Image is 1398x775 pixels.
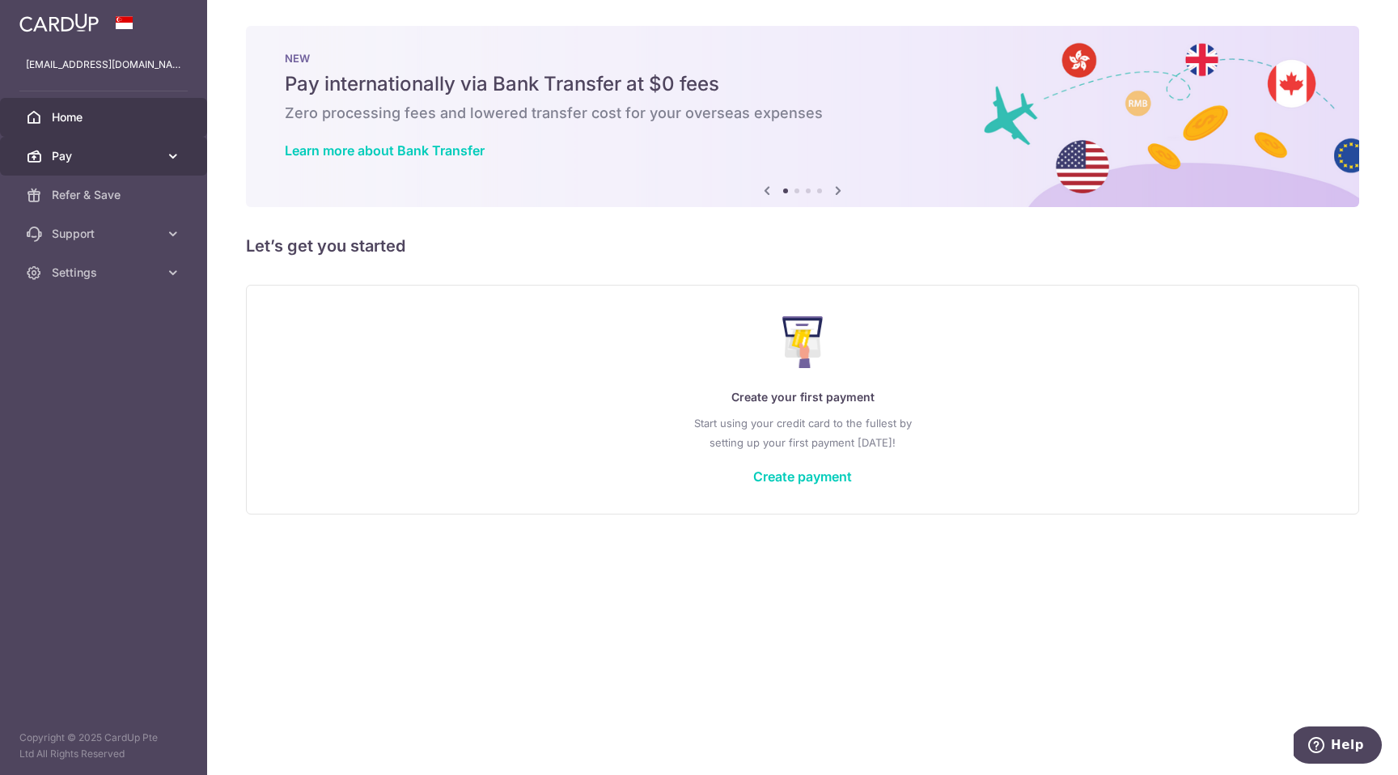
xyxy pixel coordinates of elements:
[52,109,159,125] span: Home
[753,468,852,485] a: Create payment
[26,57,181,73] p: [EMAIL_ADDRESS][DOMAIN_NAME]
[1294,726,1382,767] iframe: Opens a widget where you can find more information
[19,13,99,32] img: CardUp
[246,233,1359,259] h5: Let’s get you started
[279,413,1326,452] p: Start using your credit card to the fullest by setting up your first payment [DATE]!
[52,187,159,203] span: Refer & Save
[52,265,159,281] span: Settings
[285,71,1320,97] h5: Pay internationally via Bank Transfer at $0 fees
[246,26,1359,207] img: Bank transfer banner
[52,148,159,164] span: Pay
[279,387,1326,407] p: Create your first payment
[52,226,159,242] span: Support
[285,104,1320,123] h6: Zero processing fees and lowered transfer cost for your overseas expenses
[782,316,824,368] img: Make Payment
[285,142,485,159] a: Learn more about Bank Transfer
[285,52,1320,65] p: NEW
